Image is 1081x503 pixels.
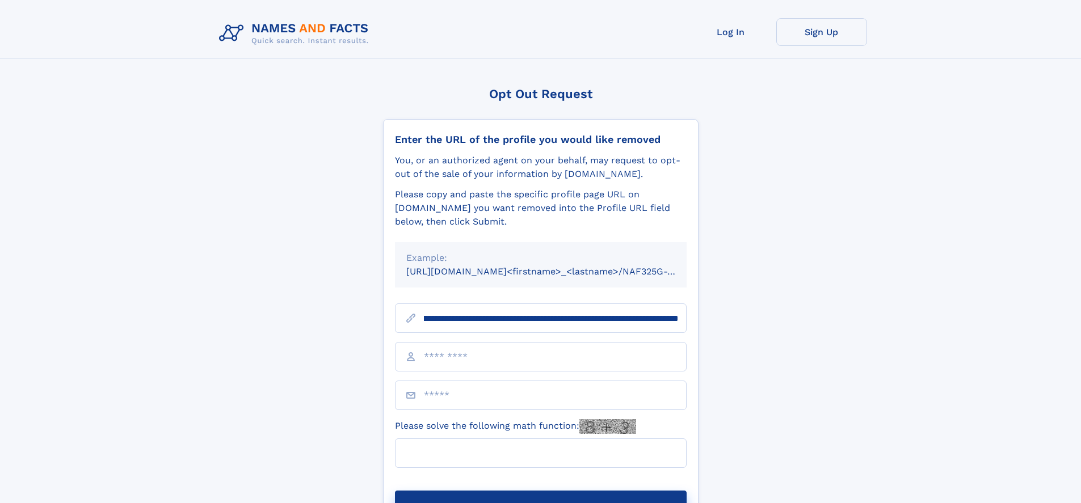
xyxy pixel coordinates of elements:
[406,251,675,265] div: Example:
[395,188,687,229] div: Please copy and paste the specific profile page URL on [DOMAIN_NAME] you want removed into the Pr...
[214,18,378,49] img: Logo Names and Facts
[685,18,776,46] a: Log In
[395,419,636,434] label: Please solve the following math function:
[406,266,708,277] small: [URL][DOMAIN_NAME]<firstname>_<lastname>/NAF325G-xxxxxxxx
[776,18,867,46] a: Sign Up
[383,87,699,101] div: Opt Out Request
[395,154,687,181] div: You, or an authorized agent on your behalf, may request to opt-out of the sale of your informatio...
[395,133,687,146] div: Enter the URL of the profile you would like removed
